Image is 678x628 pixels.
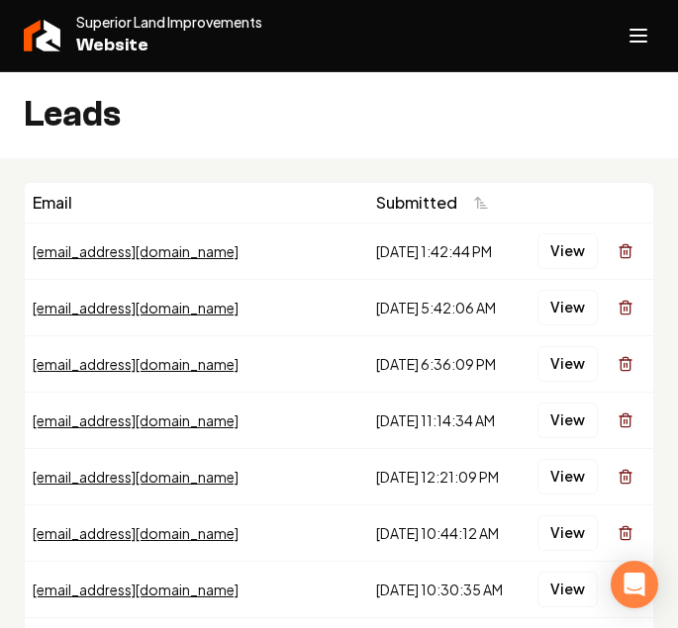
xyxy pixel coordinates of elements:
[537,346,598,382] button: View
[33,191,360,215] div: Email
[33,354,360,374] div: [EMAIL_ADDRESS][DOMAIN_NAME]
[537,403,598,438] button: View
[615,12,662,59] button: Open navigation menu
[376,467,513,487] div: [DATE] 12:21:09 PM
[376,185,501,221] button: Submitted
[376,191,457,215] span: Submitted
[537,290,598,325] button: View
[24,95,121,135] h2: Leads
[33,241,360,261] div: [EMAIL_ADDRESS][DOMAIN_NAME]
[376,298,513,317] div: [DATE] 5:42:06 AM
[33,298,360,317] div: [EMAIL_ADDRESS][DOMAIN_NAME]
[376,354,513,374] div: [DATE] 6:36:09 PM
[376,241,513,261] div: [DATE] 1:42:44 PM
[33,467,360,487] div: [EMAIL_ADDRESS][DOMAIN_NAME]
[537,233,598,269] button: View
[33,523,360,543] div: [EMAIL_ADDRESS][DOMAIN_NAME]
[537,459,598,494] button: View
[76,32,262,59] span: Website
[24,20,60,51] img: Rebolt Logo
[376,410,513,430] div: [DATE] 11:14:34 AM
[376,523,513,543] div: [DATE] 10:44:12 AM
[537,515,598,551] button: View
[376,580,513,599] div: [DATE] 10:30:35 AM
[611,561,658,608] div: Open Intercom Messenger
[33,580,360,599] div: [EMAIL_ADDRESS][DOMAIN_NAME]
[33,410,360,430] div: [EMAIL_ADDRESS][DOMAIN_NAME]
[76,12,262,32] span: Superior Land Improvements
[537,572,598,607] button: View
